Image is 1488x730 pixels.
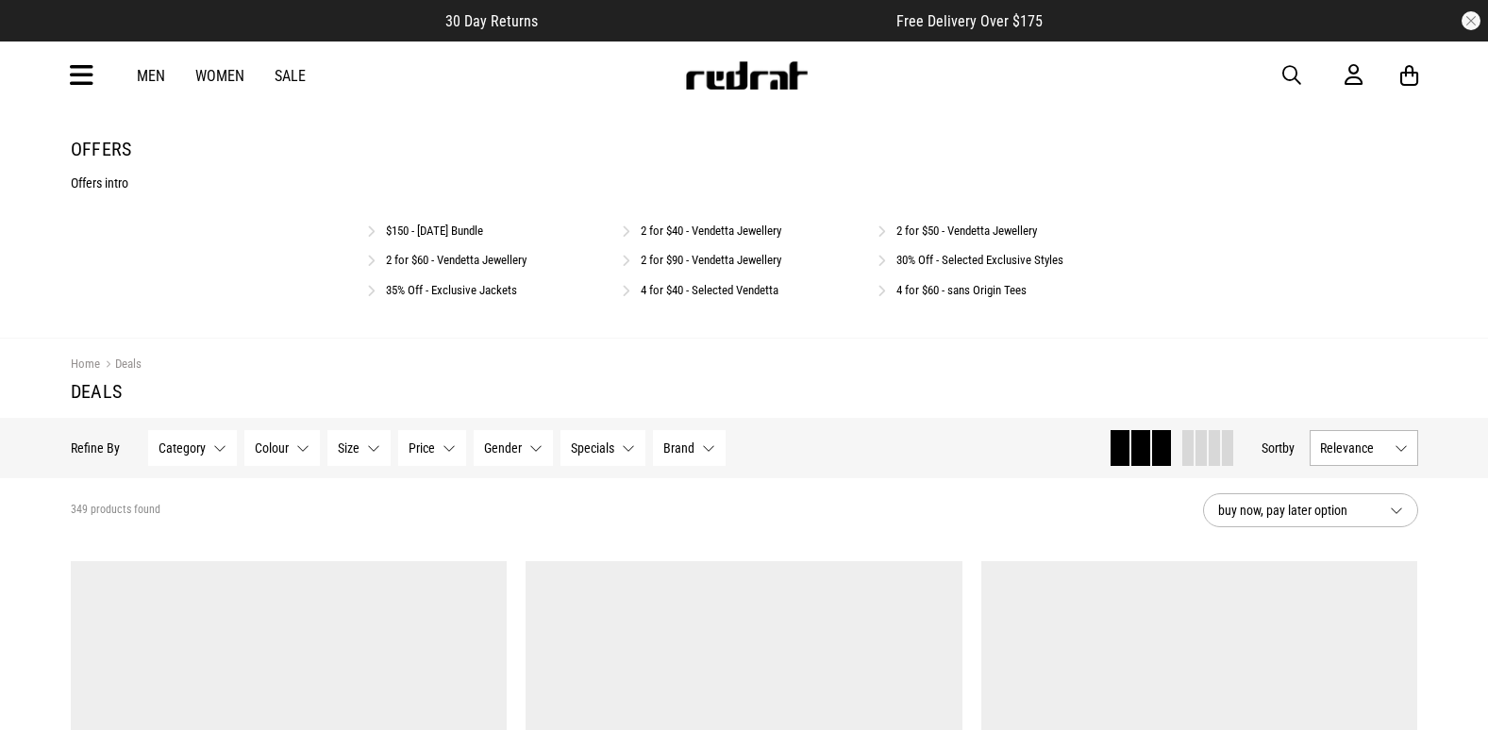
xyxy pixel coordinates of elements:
a: Deals [100,357,142,374]
span: by [1282,440,1295,456]
button: Brand [653,430,726,466]
button: Size [327,430,391,466]
img: Redrat logo [684,61,809,90]
a: 2 for $50 - Vendetta Jewellery [896,224,1037,238]
a: 4 for $60 - sans Origin Tees [896,283,1027,297]
span: Specials [571,440,614,456]
a: 35% Off - Exclusive Jackets [386,283,517,297]
button: Specials [560,430,645,466]
a: 2 for $60 - Vendetta Jewellery [386,253,527,267]
a: Men [137,67,165,85]
span: Colour [255,440,289,456]
span: 30 Day Returns [445,12,538,30]
a: Women [195,67,244,85]
span: Size [338,440,359,456]
span: Gender [484,440,522,456]
a: 30% Off - Selected Exclusive Styles [896,253,1063,267]
span: Price [409,440,435,456]
p: Refine By [71,440,120,456]
span: Relevance [1320,440,1387,456]
button: Colour [244,430,320,466]
button: Relevance [1310,430,1418,466]
a: 2 for $90 - Vendetta Jewellery [641,253,781,267]
a: Home [71,357,100,371]
a: 2 for $40 - Vendetta Jewellery [641,224,781,238]
p: Offers intro [71,175,1418,191]
button: Sortby [1262,437,1295,459]
button: Price [398,430,466,466]
span: Free Delivery Over $175 [896,12,1043,30]
a: Sale [275,67,306,85]
a: $150 - [DATE] Bundle [386,224,483,238]
span: Category [159,440,206,456]
h1: Deals [71,380,1418,403]
span: Brand [663,440,694,456]
a: 4 for $40 - Selected Vendetta [641,283,778,297]
span: buy now, pay later option [1218,499,1375,522]
iframe: Customer reviews powered by Trustpilot [576,11,859,30]
button: buy now, pay later option [1203,493,1418,527]
span: 349 products found [71,503,160,518]
button: Gender [474,430,553,466]
h1: Offers [71,138,1418,160]
button: Category [148,430,237,466]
